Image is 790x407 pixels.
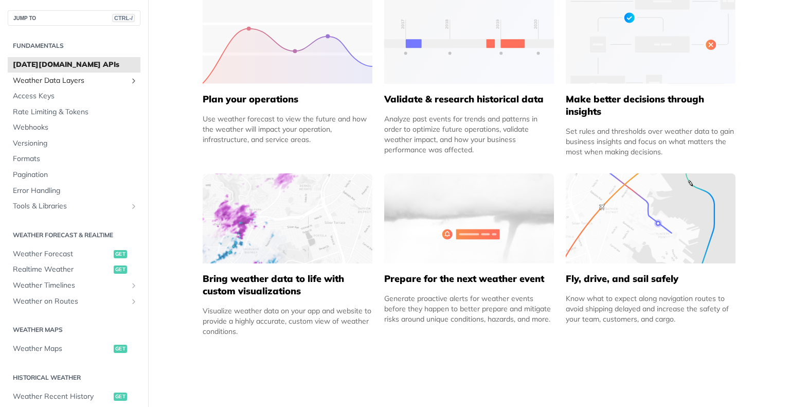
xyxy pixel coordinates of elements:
span: Weather Maps [13,344,111,354]
span: Tools & Libraries [13,201,127,211]
span: Rate Limiting & Tokens [13,107,138,117]
div: Generate proactive alerts for weather events before they happen to better prepare and mitigate ri... [384,293,554,324]
a: Pagination [8,167,140,183]
a: Versioning [8,136,140,151]
button: JUMP TOCTRL-/ [8,10,140,26]
a: Weather Recent Historyget [8,389,140,404]
span: Error Handling [13,186,138,196]
div: Use weather forecast to view the future and how the weather will impact your operation, infrastru... [203,114,372,145]
div: Know what to expect along navigation routes to avoid shipping delayed and increase the safety of ... [566,293,735,324]
a: Webhooks [8,120,140,135]
div: Analyze past events for trends and patterns in order to optimize future operations, validate weat... [384,114,554,155]
span: get [114,345,127,353]
span: Weather on Routes [13,296,127,307]
span: Versioning [13,138,138,149]
h2: Weather Maps [8,325,140,334]
h2: Weather Forecast & realtime [8,231,140,240]
h5: Bring weather data to life with custom visualizations [203,273,372,297]
span: Weather Timelines [13,280,127,291]
div: Visualize weather data on your app and website to provide a highly accurate, custom view of weath... [203,306,372,337]
a: Formats [8,151,140,167]
span: Formats [13,154,138,164]
h5: Validate & research historical data [384,93,554,105]
span: Realtime Weather [13,264,111,275]
span: Webhooks [13,122,138,133]
a: Weather on RoutesShow subpages for Weather on Routes [8,294,140,309]
span: [DATE][DOMAIN_NAME] APIs [13,60,138,70]
h2: Fundamentals [8,41,140,50]
a: Access Keys [8,89,140,104]
button: Show subpages for Weather Data Layers [130,77,138,85]
a: Weather Forecastget [8,246,140,262]
button: Show subpages for Tools & Libraries [130,202,138,210]
span: Access Keys [13,91,138,101]
span: Weather Forecast [13,249,111,259]
a: Tools & LibrariesShow subpages for Tools & Libraries [8,199,140,214]
h5: Plan your operations [203,93,372,105]
img: 2c0a313-group-496-12x.svg [384,173,554,263]
span: get [114,393,127,401]
span: get [114,266,127,274]
div: Set rules and thresholds over weather data to gain business insights and focus on what matters th... [566,126,735,157]
h5: Make better decisions through insights [566,93,735,118]
a: [DATE][DOMAIN_NAME] APIs [8,57,140,73]
span: CTRL-/ [112,14,135,22]
span: Pagination [13,170,138,180]
a: Weather Mapsget [8,341,140,357]
a: Realtime Weatherget [8,262,140,277]
button: Show subpages for Weather Timelines [130,281,138,290]
span: get [114,250,127,258]
button: Show subpages for Weather on Routes [130,297,138,306]
a: Error Handling [8,183,140,199]
img: 4463876-group-4982x.svg [203,173,372,263]
span: Weather Data Layers [13,76,127,86]
h5: Prepare for the next weather event [384,273,554,285]
h5: Fly, drive, and sail safely [566,273,735,285]
img: 994b3d6-mask-group-32x.svg [566,173,735,263]
a: Weather Data LayersShow subpages for Weather Data Layers [8,73,140,89]
span: Weather Recent History [13,392,111,402]
a: Rate Limiting & Tokens [8,104,140,120]
h2: Historical Weather [8,373,140,382]
a: Weather TimelinesShow subpages for Weather Timelines [8,278,140,293]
